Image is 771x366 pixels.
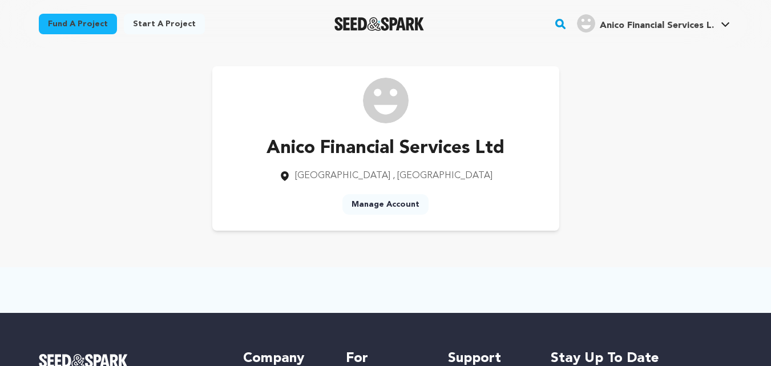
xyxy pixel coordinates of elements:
[600,21,714,30] span: Anico Financial Services L.
[363,78,409,123] img: /img/default-images/user/medium/user.png image
[577,14,714,33] div: Anico Financial Services L.'s Profile
[124,14,205,34] a: Start a project
[393,171,493,180] span: , [GEOGRAPHIC_DATA]
[39,14,117,34] a: Fund a project
[575,12,732,33] a: Anico Financial Services L.'s Profile
[577,14,595,33] img: user.png
[267,135,504,162] p: Anico Financial Services Ltd
[342,194,429,215] a: Manage Account
[334,17,424,31] a: Seed&Spark Homepage
[575,12,732,36] span: Anico Financial Services L.'s Profile
[295,171,390,180] span: [GEOGRAPHIC_DATA]
[334,17,424,31] img: Seed&Spark Logo Dark Mode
